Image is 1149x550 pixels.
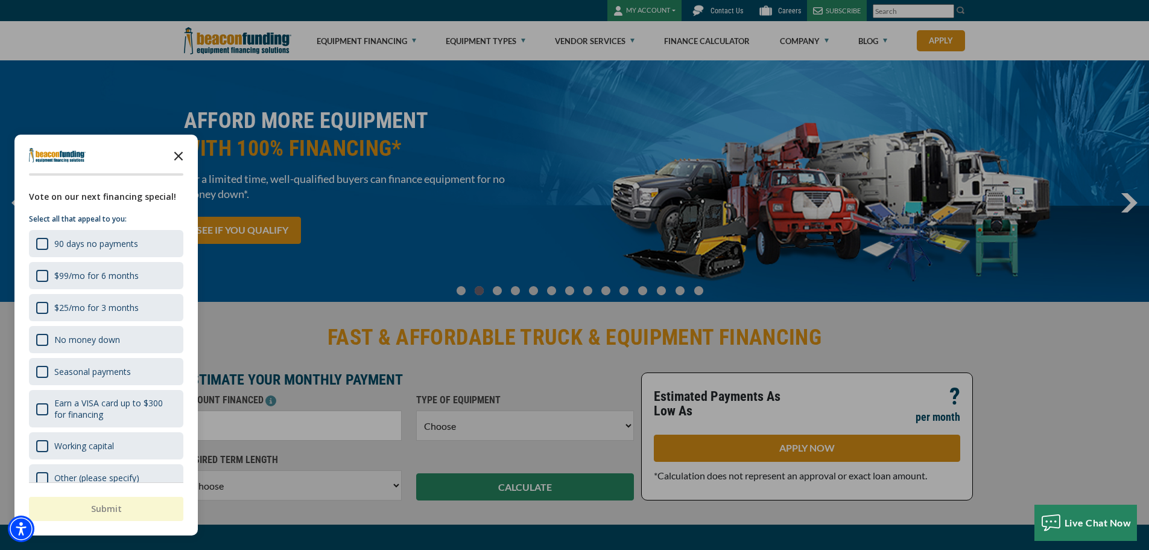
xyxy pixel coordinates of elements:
[29,148,86,162] img: Company logo
[54,302,139,313] div: $25/mo for 3 months
[29,432,183,459] div: Working capital
[14,135,198,536] div: Survey
[54,270,139,281] div: $99/mo for 6 months
[29,497,183,521] button: Submit
[29,358,183,385] div: Seasonal payments
[8,516,34,542] div: Accessibility Menu
[29,213,183,225] p: Select all that appeal to you:
[29,262,183,289] div: $99/mo for 6 months
[54,472,139,484] div: Other (please specify)
[29,230,183,257] div: 90 days no payments
[54,334,120,345] div: No money down
[29,464,183,491] div: Other (please specify)
[54,397,176,420] div: Earn a VISA card up to $300 for financing
[54,238,138,249] div: 90 days no payments
[29,326,183,353] div: No money down
[29,190,183,203] div: Vote on our next financing special!
[29,294,183,321] div: $25/mo for 3 months
[1065,517,1132,528] span: Live Chat Now
[1034,505,1138,541] button: Live Chat Now
[54,366,131,377] div: Seasonal payments
[54,440,114,452] div: Working capital
[166,143,191,167] button: Close the survey
[29,390,183,427] div: Earn a VISA card up to $300 for financing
